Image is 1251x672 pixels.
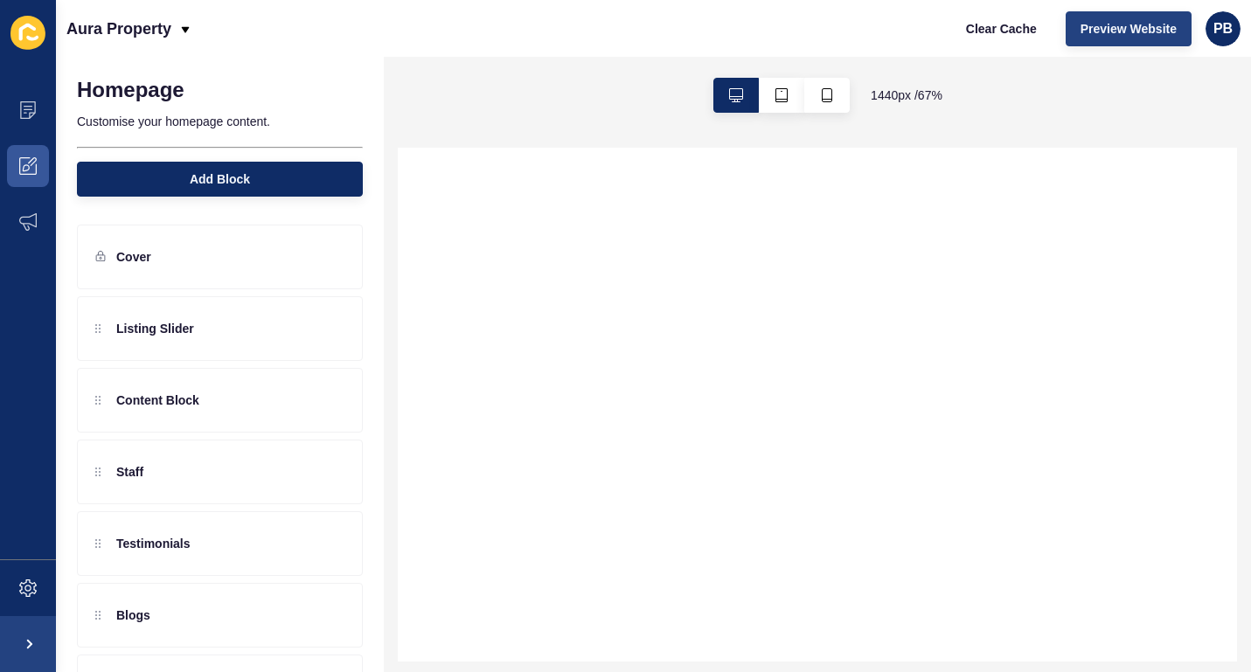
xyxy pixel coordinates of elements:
p: Listing Slider [116,320,194,337]
button: Preview Website [1066,11,1192,46]
p: Blogs [116,606,150,624]
p: Content Block [116,391,199,409]
p: Staff [116,463,143,481]
p: Cover [116,248,151,266]
button: Clear Cache [951,11,1052,46]
span: 1440 px / 67 % [871,87,942,104]
span: Add Block [190,170,250,188]
span: Clear Cache [966,20,1037,38]
h1: Homepage [77,78,184,102]
p: Testimonials [116,535,191,552]
span: Preview Website [1081,20,1177,38]
p: Aura Property [66,7,171,51]
span: PB [1213,20,1233,38]
p: Customise your homepage content. [77,102,363,141]
button: Add Block [77,162,363,197]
